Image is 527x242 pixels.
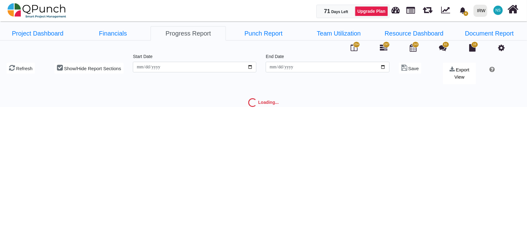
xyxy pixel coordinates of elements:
span: 83 [444,42,447,47]
svg: bell fill [459,7,466,14]
button: Save [399,63,422,74]
span: NS [496,8,501,12]
button: Export View [443,63,476,84]
span: Export View [455,67,469,80]
span: Show/Hide Report Sections [64,66,121,71]
a: bell fill4 [456,0,471,20]
span: 71 [324,8,330,14]
a: Punch Report [226,26,301,41]
i: Gantt [380,44,387,51]
span: Nadeem Sheikh [493,6,503,15]
a: Progress Report [151,26,226,41]
span: Dashboard [392,4,400,13]
a: Help [487,68,495,73]
i: Board [351,44,357,51]
span: 18 [473,42,476,47]
span: Save [408,66,419,71]
span: 254 [354,42,359,47]
img: qpunch-sp.fa6292f.png [7,1,66,20]
a: IRW [471,0,490,21]
a: 297 [380,46,387,51]
a: Document Report [452,26,527,41]
i: Punch Discussion [439,44,447,51]
button: Refresh [7,63,35,74]
span: Refresh [16,66,33,71]
div: IRW [477,5,486,16]
a: NS [490,0,506,20]
a: Resource Dashboard [376,26,452,41]
span: 243 [413,42,418,47]
legend: Start Date [133,53,256,62]
div: Dynamic Report [438,0,456,21]
strong: Loading... [258,100,279,105]
button: Show/Hide Report Sections [54,63,124,74]
i: Calendar [410,44,417,51]
span: Days Left [331,10,348,14]
li: DT - Digital Workplc [301,26,376,40]
i: Home [508,3,519,15]
span: Projects [407,4,415,14]
legend: End Date [266,53,389,62]
span: Releases [423,3,432,13]
a: Financials [75,26,151,41]
div: Notification [457,5,468,16]
a: Team Utilization [301,26,376,41]
a: Upgrade Plan [355,6,388,16]
i: Document Library [469,44,476,51]
span: 4 [464,11,468,16]
span: 297 [384,42,389,47]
